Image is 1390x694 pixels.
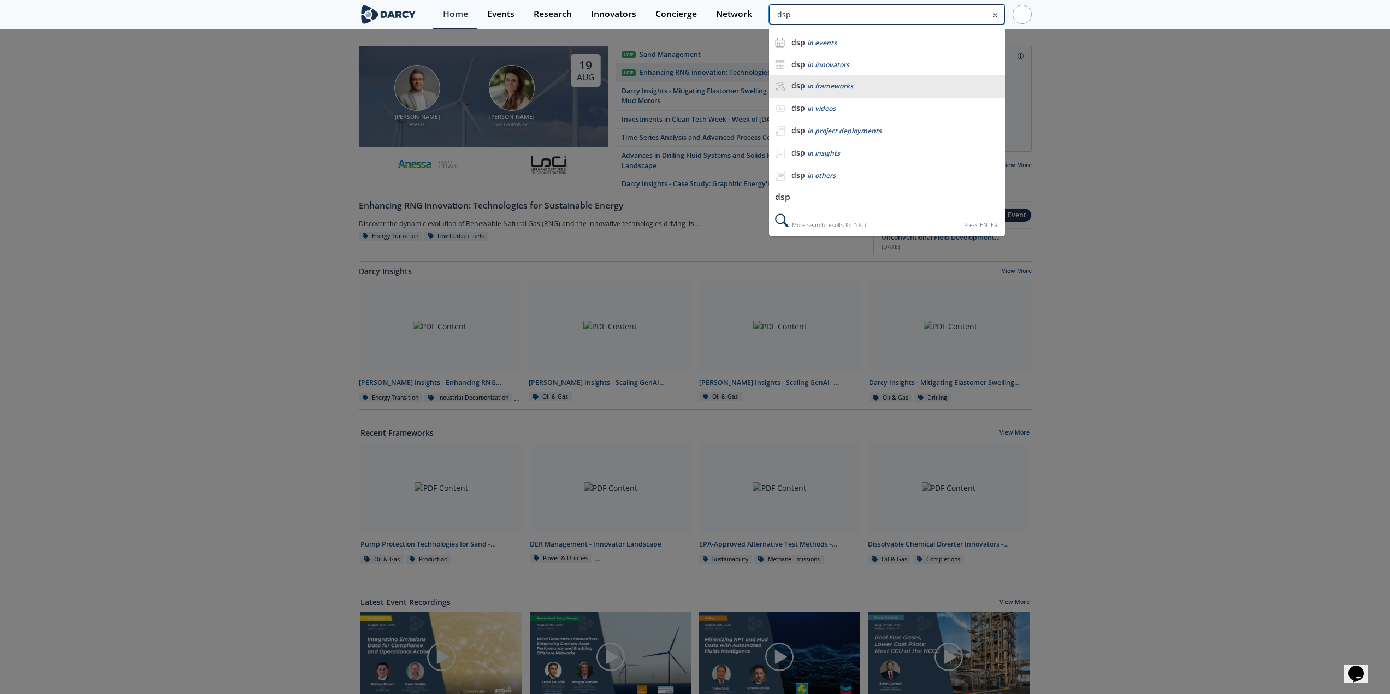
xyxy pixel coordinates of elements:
[791,103,805,113] b: dsp
[807,126,882,135] span: in project deployments
[791,125,805,135] b: dsp
[791,170,805,180] b: dsp
[791,59,805,69] b: dsp
[807,171,836,180] span: in others
[807,60,849,69] span: in innovators
[487,10,514,19] div: Events
[807,38,837,48] span: in events
[775,60,785,69] img: icon
[591,10,636,19] div: Innovators
[791,147,805,158] b: dsp
[1013,5,1032,24] img: Profile
[769,187,1004,207] li: dsp
[655,10,697,19] div: Concierge
[807,104,836,113] span: in videos
[359,5,418,24] img: logo-wide.svg
[1344,650,1379,683] iframe: chat widget
[534,10,572,19] div: Research
[769,4,1004,25] input: Advanced Search
[791,80,805,91] b: dsp
[716,10,752,19] div: Network
[807,81,853,91] span: in frameworks
[791,37,805,48] b: dsp
[775,38,785,48] img: icon
[769,213,1004,236] div: More search results for " dsp "
[443,10,468,19] div: Home
[964,220,997,231] div: Press ENTER
[807,149,840,158] span: in insights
